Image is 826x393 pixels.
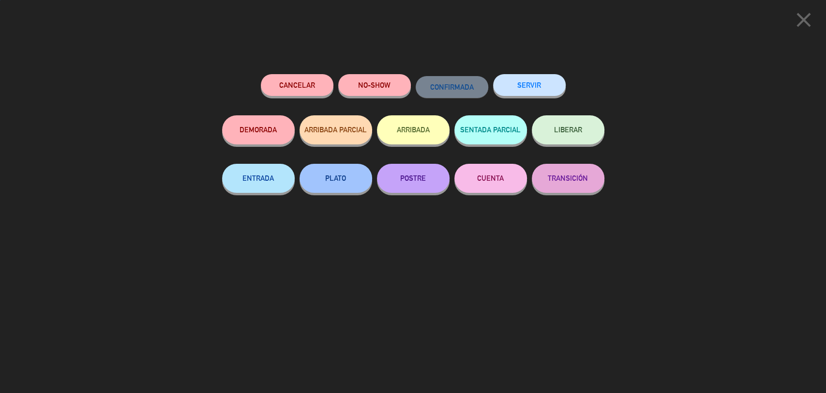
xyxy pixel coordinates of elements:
span: ARRIBADA PARCIAL [304,126,367,134]
span: LIBERAR [554,126,582,134]
button: CONFIRMADA [416,76,488,98]
i: close [792,8,816,32]
button: ARRIBADA PARCIAL [300,115,372,144]
button: ENTRADA [222,164,295,193]
button: PLATO [300,164,372,193]
button: DEMORADA [222,115,295,144]
button: LIBERAR [532,115,604,144]
button: close [789,7,819,36]
button: ARRIBADA [377,115,450,144]
button: NO-SHOW [338,74,411,96]
button: SENTADA PARCIAL [454,115,527,144]
button: POSTRE [377,164,450,193]
button: Cancelar [261,74,333,96]
button: TRANSICIÓN [532,164,604,193]
button: SERVIR [493,74,566,96]
span: CONFIRMADA [430,83,474,91]
button: CUENTA [454,164,527,193]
